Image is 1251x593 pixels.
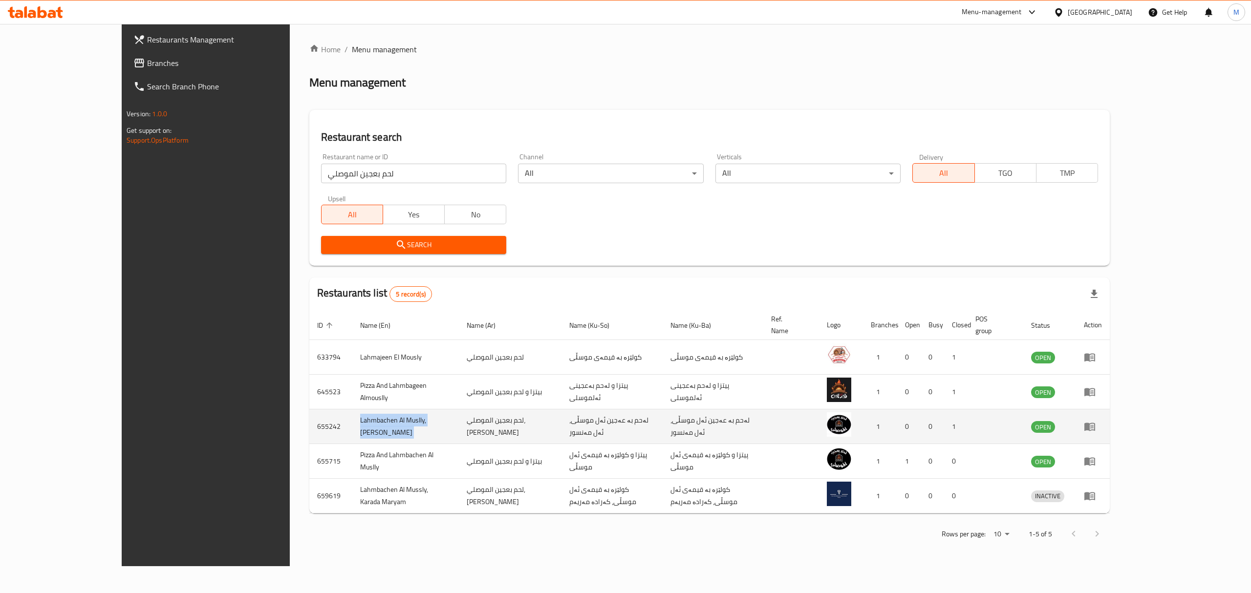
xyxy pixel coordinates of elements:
[827,378,851,402] img: Pizza And Lahmbageen Almouslly
[863,479,897,513] td: 1
[1031,352,1055,363] span: OPEN
[1084,455,1102,467] div: Menu
[1031,490,1064,502] span: INACTIVE
[309,340,352,375] td: 633794
[1084,351,1102,363] div: Menu
[1036,163,1098,183] button: TMP
[897,310,921,340] th: Open
[152,107,167,120] span: 1.0.0
[663,340,763,375] td: کولێرە بە قیمەی موسڵی
[897,479,921,513] td: 0
[897,340,921,375] td: 0
[921,375,944,409] td: 0
[1084,421,1102,432] div: Menu
[467,319,508,331] span: Name (Ar)
[126,75,331,98] a: Search Branch Phone
[352,479,459,513] td: Lahmbachen Al Mussly, Karada Maryam
[944,409,968,444] td: 1
[449,208,502,222] span: No
[127,134,189,147] a: Support.OpsPlatform
[715,164,901,183] div: All
[1084,490,1102,502] div: Menu
[827,343,851,367] img: Lahmajeen El Mously
[771,313,807,337] span: Ref. Name
[921,479,944,513] td: 0
[309,375,352,409] td: 645523
[444,205,506,224] button: No
[325,208,379,222] span: All
[147,57,323,69] span: Branches
[897,409,921,444] td: 0
[126,51,331,75] a: Branches
[352,340,459,375] td: Lahmajeen El Mously
[1068,7,1132,18] div: [GEOGRAPHIC_DATA]
[827,482,851,506] img: Lahmbachen Al Mussly, Karada Maryam
[979,166,1033,180] span: TGO
[389,286,432,302] div: Total records count
[1082,282,1106,306] div: Export file
[921,444,944,479] td: 0
[1076,310,1110,340] th: Action
[819,310,863,340] th: Logo
[328,195,346,202] label: Upsell
[561,340,662,375] td: کولێرە بە قیمەی موسڵی
[1031,422,1055,433] span: OPEN
[321,130,1098,145] h2: Restaurant search
[1031,319,1063,331] span: Status
[329,239,499,251] span: Search
[863,310,897,340] th: Branches
[147,81,323,92] span: Search Branch Phone
[663,409,763,444] td: لەحم بە عەجین ئەل موسڵی، ئەل مەنسور
[897,444,921,479] td: 1
[863,340,897,375] td: 1
[459,444,562,479] td: بيتزا و لحم بعجين الموصلي
[317,286,432,302] h2: Restaurants list
[518,164,704,183] div: All
[912,163,974,183] button: All
[975,313,1011,337] span: POS group
[944,444,968,479] td: 0
[390,290,431,299] span: 5 record(s)
[321,236,507,254] button: Search
[827,447,851,471] img: Pizza And Lahmbachen Al Muslly
[863,409,897,444] td: 1
[352,375,459,409] td: Pizza And Lahmbageen Almouslly
[919,153,944,160] label: Delivery
[345,43,348,55] li: /
[990,527,1013,542] div: Rows per page:
[944,310,968,340] th: Closed
[459,409,562,444] td: لحم بعجين الموصلي، [PERSON_NAME]
[561,444,662,479] td: پیتزا و کولێرە بە قیمەی ئەل موسڵی
[962,6,1022,18] div: Menu-management
[1031,387,1055,398] span: OPEN
[663,479,763,513] td: کولێرە بە قیمەی ئەل موسڵی، کەرادە مەریەم
[127,124,172,137] span: Get support on:
[383,205,445,224] button: Yes
[897,375,921,409] td: 0
[352,409,459,444] td: Lahmbachen Al Muslly, [PERSON_NAME]
[352,43,417,55] span: Menu management
[921,310,944,340] th: Busy
[1031,421,1055,433] div: OPEN
[1040,166,1094,180] span: TMP
[1031,456,1055,467] span: OPEN
[863,444,897,479] td: 1
[561,409,662,444] td: لەحم بە عەجین ئەل موسڵی، ئەل مەنسور
[863,375,897,409] td: 1
[352,444,459,479] td: Pizza And Lahmbachen Al Muslly
[561,479,662,513] td: کولێرە بە قیمەی ئەل موسڵی، کەرادە مەریەم
[309,310,1110,513] table: enhanced table
[459,340,562,375] td: لحم بعجين الموصلي
[921,409,944,444] td: 0
[561,375,662,409] td: پیتزا و لەحم بەعجینی ئەلموسلی
[360,319,403,331] span: Name (En)
[387,208,441,222] span: Yes
[317,319,336,331] span: ID
[147,34,323,45] span: Restaurants Management
[321,164,507,183] input: Search for restaurant name or ID..
[321,205,383,224] button: All
[309,444,352,479] td: 655715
